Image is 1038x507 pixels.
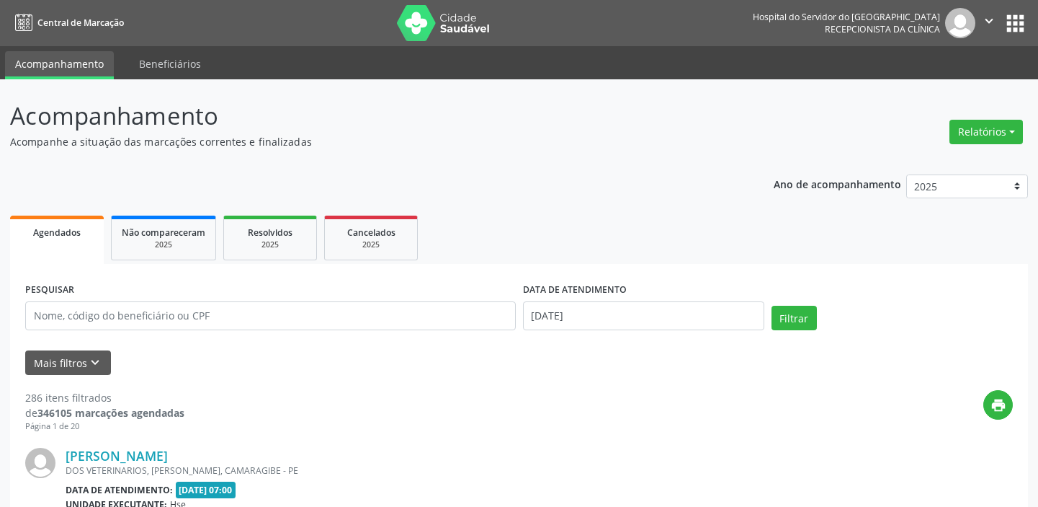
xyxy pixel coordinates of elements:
p: Acompanhamento [10,98,722,134]
span: Cancelados [347,226,395,239]
div: de [25,405,184,420]
p: Acompanhe a situação das marcações correntes e finalizadas [10,134,722,149]
strong: 346105 marcações agendadas [37,406,184,420]
label: DATA DE ATENDIMENTO [523,279,627,301]
a: Acompanhamento [5,51,114,79]
b: Data de atendimento: [66,484,173,496]
span: Não compareceram [122,226,205,239]
a: [PERSON_NAME] [66,448,168,464]
span: Resolvidos [248,226,292,239]
img: img [945,8,975,38]
button: apps [1003,11,1028,36]
div: 286 itens filtrados [25,390,184,405]
div: 2025 [335,239,407,250]
button:  [975,8,1003,38]
button: Relatórios [949,120,1023,144]
button: Mais filtroskeyboard_arrow_down [25,351,111,376]
div: Hospital do Servidor do [GEOGRAPHIC_DATA] [753,11,940,23]
span: [DATE] 07:00 [176,482,236,498]
input: Selecione um intervalo [523,301,764,330]
span: Central de Marcação [37,17,124,29]
p: Ano de acompanhamento [774,175,901,193]
span: Agendados [33,226,81,239]
button: print [983,390,1013,420]
button: Filtrar [771,306,817,330]
span: Recepcionista da clínica [825,23,940,35]
div: 2025 [234,239,306,250]
i: print [990,397,1006,413]
div: DOS VETERINARIOS, [PERSON_NAME], CAMARAGIBE - PE [66,464,797,477]
img: img [25,448,55,478]
input: Nome, código do beneficiário ou CPF [25,301,516,330]
a: Central de Marcação [10,11,124,35]
i: keyboard_arrow_down [87,355,103,371]
div: 2025 [122,239,205,250]
a: Beneficiários [129,51,211,76]
div: Página 1 de 20 [25,420,184,433]
label: PESQUISAR [25,279,74,301]
i:  [981,13,997,29]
